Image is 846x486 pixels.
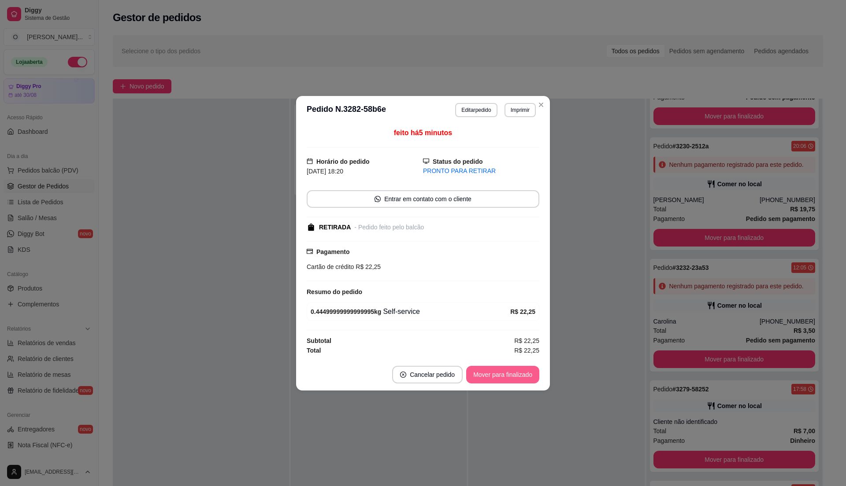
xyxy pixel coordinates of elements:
div: - Pedido feito pelo balcão [354,223,424,232]
span: R$ 22,25 [354,263,381,270]
button: close-circleCancelar pedido [392,366,463,383]
strong: Subtotal [307,337,331,344]
button: whats-appEntrar em contato com o cliente [307,190,539,208]
span: feito há 5 minutos [394,129,452,136]
strong: 0.44499999999999995 kg [311,308,381,315]
div: PRONTO PARA RETIRAR [423,166,539,176]
span: Cartão de crédito [307,263,354,270]
span: whats-app [375,196,381,202]
strong: Horário do pedido [316,158,370,165]
span: [DATE] 18:20 [307,168,343,175]
span: R$ 22,25 [514,336,539,346]
span: R$ 22,25 [514,346,539,355]
button: Close [534,98,548,112]
strong: Pagamento [316,248,349,255]
span: calendar [307,158,313,164]
strong: R$ 22,25 [510,308,535,315]
button: Editarpedido [455,103,497,117]
strong: Total [307,347,321,354]
button: Mover para finalizado [466,366,539,383]
strong: Resumo do pedido [307,288,362,295]
div: Self-service [311,306,510,317]
h3: Pedido N. 3282-58b6e [307,103,386,117]
strong: Status do pedido [433,158,483,165]
button: Imprimir [505,103,536,117]
span: close-circle [400,372,406,378]
span: credit-card [307,248,313,254]
span: desktop [423,158,429,164]
div: RETIRADA [319,223,351,232]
